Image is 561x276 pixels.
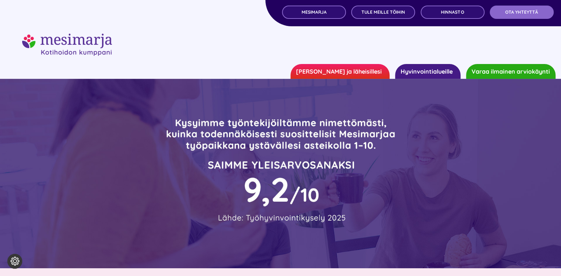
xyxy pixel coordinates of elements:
a: Hinnasto [421,6,484,19]
span: Hinnasto [441,10,464,15]
span: TULE MEILLE TÖIHIN [361,10,405,15]
a: Hyvinvointialueille [395,64,460,79]
a: MESIMARJA [282,6,346,19]
a: mesimarjasi [22,33,112,42]
a: Varaa ilmainen arviokäynti [466,64,555,79]
a: TULE MEILLE TÖIHIN [351,6,415,19]
a: OTA YHTEYTTÄ [490,6,554,19]
button: Evästeasetukset [7,254,22,269]
span: OTA YHTEYTTÄ [505,10,538,15]
a: [PERSON_NAME] ja läheisillesi [290,64,390,79]
img: Mesimarjasi Kotihoidon kumppani [22,34,112,56]
span: MESIMARJA [301,10,326,15]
